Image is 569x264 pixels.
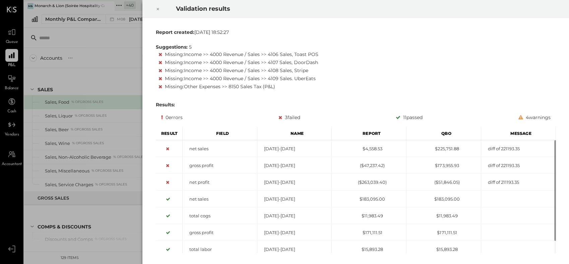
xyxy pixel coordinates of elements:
[156,29,556,36] div: [DATE] 18:52:27
[332,196,406,202] div: $183,095.00
[156,29,194,35] b: Report created:
[156,44,188,50] b: Suggestions:
[406,229,481,236] div: $171,111.51
[257,146,331,152] div: [DATE]-[DATE]
[332,229,406,236] div: $171,111.51
[257,246,331,253] div: [DATE]-[DATE]
[481,146,555,152] div: diff of 221193.35
[183,162,257,169] div: gross profit
[257,196,331,202] div: [DATE]-[DATE]
[159,83,556,91] div: Missing : Other Expenses >> 8150 Sales Tax (P&L)
[278,113,300,121] div: 3 failed
[406,146,481,152] div: $225,751.88
[406,179,481,186] div: ($51,846.05)
[396,113,423,121] div: 11 passed
[183,213,257,219] div: total cogs
[156,102,175,108] b: Results:
[257,229,331,236] div: [DATE]-[DATE]
[332,213,406,219] div: $11,983.49
[159,66,556,74] div: Missing : Income >> 4000 Revenue / Sales >> 4108 Sales, Stripe
[406,246,481,253] div: $15,893.28
[332,179,406,186] div: ($263,039.40)
[183,127,257,140] div: Field
[406,213,481,219] div: $11,983.49
[406,196,481,202] div: $183,095.00
[481,162,555,169] div: diff of 221193.35
[183,179,257,186] div: net profit
[189,44,192,50] span: 5
[332,146,406,152] div: $4,558.53
[406,162,481,169] div: $173,955.93
[406,127,481,140] div: Qbo
[481,127,556,140] div: Message
[257,179,331,186] div: [DATE]-[DATE]
[481,179,555,186] div: diff of 211193.35
[159,58,556,66] div: Missing : Income >> 4000 Revenue / Sales >> 4107 Sales, DoorDash
[161,113,183,121] div: 0 errors
[159,50,556,58] div: Missing : Income >> 4000 Revenue / Sales >> 4106 Sales, Toast POS
[183,246,257,253] div: total labor
[518,113,550,121] div: 4 warnings
[183,229,257,236] div: gross profit
[176,0,491,17] h2: Validation results
[332,127,406,140] div: Report
[257,162,331,169] div: [DATE]-[DATE]
[159,74,556,83] div: Missing : Income >> 4000 Revenue / Sales >> 4109 Sales. UberEats
[183,196,257,202] div: net sales
[156,127,183,140] div: Result
[332,162,406,169] div: ($47,237.42)
[257,213,331,219] div: [DATE]-[DATE]
[332,246,406,253] div: $15,893.28
[183,146,257,152] div: net sales
[257,127,332,140] div: Name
